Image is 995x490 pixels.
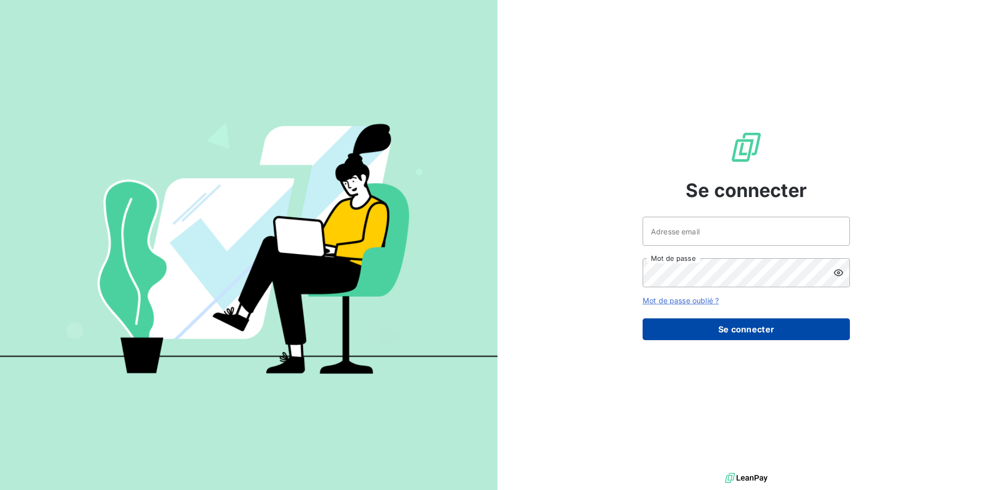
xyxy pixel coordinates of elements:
[686,176,807,204] span: Se connecter
[643,217,850,246] input: placeholder
[643,296,719,305] a: Mot de passe oublié ?
[730,131,763,164] img: Logo LeanPay
[725,470,767,486] img: logo
[643,318,850,340] button: Se connecter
